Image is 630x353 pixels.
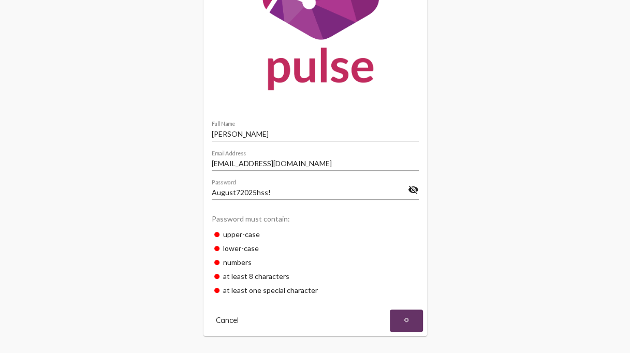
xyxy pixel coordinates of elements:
button: Cancel [208,310,247,332]
div: lower-case [212,241,419,255]
div: numbers [212,255,419,269]
div: Password must contain: [212,209,419,227]
div: upper-case [212,227,419,241]
div: at least 8 characters [212,269,419,283]
mat-icon: visibility_off [408,184,419,196]
div: at least one special character [212,283,419,297]
span: Cancel [216,316,239,325]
